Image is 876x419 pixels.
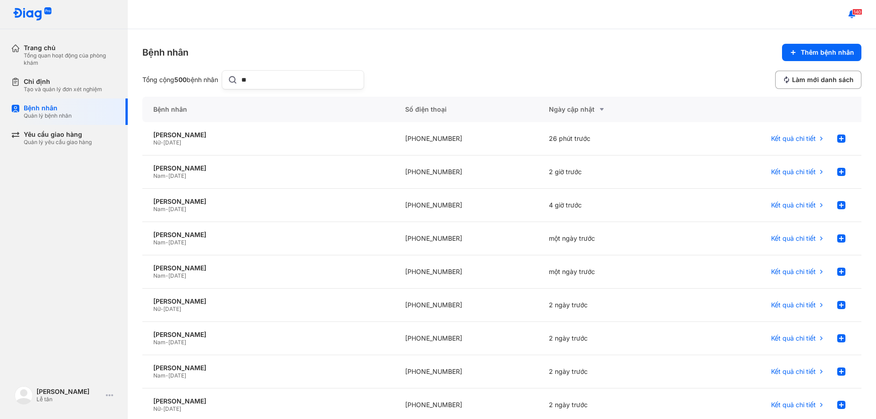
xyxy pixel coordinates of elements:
[394,122,538,155] div: [PHONE_NUMBER]
[153,206,166,212] span: Nam
[163,405,181,412] span: [DATE]
[538,189,682,222] div: 4 giờ trước
[771,134,816,143] span: Kết quả chi tiết
[394,355,538,388] div: [PHONE_NUMBER]
[168,339,186,346] span: [DATE]
[771,268,816,276] span: Kết quả chi tiết
[24,44,117,52] div: Trang chủ
[142,46,188,59] div: Bệnh nhân
[168,372,186,379] span: [DATE]
[394,255,538,289] div: [PHONE_NUMBER]
[538,355,682,388] div: 2 ngày trước
[166,239,168,246] span: -
[153,297,383,305] div: [PERSON_NAME]
[168,272,186,279] span: [DATE]
[166,339,168,346] span: -
[24,78,102,86] div: Chỉ định
[538,255,682,289] div: một ngày trước
[24,104,72,112] div: Bệnh nhân
[36,388,102,396] div: [PERSON_NAME]
[153,372,166,379] span: Nam
[153,172,166,179] span: Nam
[24,52,117,67] div: Tổng quan hoạt động của phòng khám
[394,189,538,222] div: [PHONE_NUMBER]
[166,372,168,379] span: -
[24,86,102,93] div: Tạo và quản lý đơn xét nghiệm
[801,48,854,57] span: Thêm bệnh nhân
[538,222,682,255] div: một ngày trước
[153,339,166,346] span: Nam
[142,76,218,84] div: Tổng cộng bệnh nhân
[13,7,52,21] img: logo
[174,76,187,83] span: 500
[153,264,383,272] div: [PERSON_NAME]
[538,122,682,155] div: 26 phút trước
[549,104,671,115] div: Ngày cập nhật
[15,386,33,404] img: logo
[153,364,383,372] div: [PERSON_NAME]
[153,131,383,139] div: [PERSON_NAME]
[163,305,181,312] span: [DATE]
[771,367,816,376] span: Kết quả chi tiết
[771,301,816,309] span: Kết quả chi tiết
[168,206,186,212] span: [DATE]
[153,164,383,172] div: [PERSON_NAME]
[163,139,181,146] span: [DATE]
[24,139,92,146] div: Quản lý yêu cầu giao hàng
[852,9,862,15] span: 140
[153,239,166,246] span: Nam
[24,130,92,139] div: Yêu cầu giao hàng
[775,71,861,89] button: Làm mới danh sách
[153,397,383,405] div: [PERSON_NAME]
[771,401,816,409] span: Kết quả chi tiết
[166,206,168,212] span: -
[153,139,161,146] span: Nữ
[24,112,72,119] div: Quản lý bệnh nhân
[166,172,168,179] span: -
[771,168,816,176] span: Kết quả chi tiết
[168,172,186,179] span: [DATE]
[153,305,161,312] span: Nữ
[792,76,854,84] span: Làm mới danh sách
[153,231,383,239] div: [PERSON_NAME]
[538,155,682,189] div: 2 giờ trước
[153,272,166,279] span: Nam
[394,322,538,355] div: [PHONE_NUMBER]
[771,234,816,243] span: Kết quả chi tiết
[394,97,538,122] div: Số điện thoại
[153,405,161,412] span: Nữ
[394,289,538,322] div: [PHONE_NUMBER]
[782,44,861,61] button: Thêm bệnh nhân
[771,201,816,209] span: Kết quả chi tiết
[538,322,682,355] div: 2 ngày trước
[161,405,163,412] span: -
[161,305,163,312] span: -
[36,396,102,403] div: Lễ tân
[771,334,816,342] span: Kết quả chi tiết
[142,97,394,122] div: Bệnh nhân
[153,197,383,206] div: [PERSON_NAME]
[166,272,168,279] span: -
[153,331,383,339] div: [PERSON_NAME]
[394,155,538,189] div: [PHONE_NUMBER]
[394,222,538,255] div: [PHONE_NUMBER]
[161,139,163,146] span: -
[168,239,186,246] span: [DATE]
[538,289,682,322] div: 2 ngày trước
